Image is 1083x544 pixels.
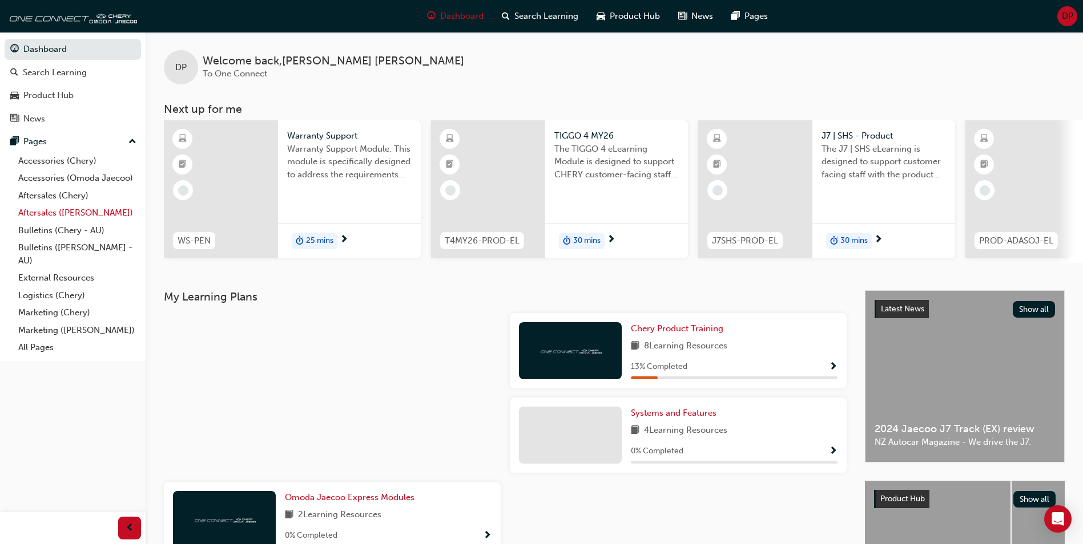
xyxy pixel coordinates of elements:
[287,129,412,143] span: Warranty Support
[979,234,1053,247] span: PROD-ADASOJ-EL
[23,89,74,102] div: Product Hub
[14,304,141,322] a: Marketing (Chery)
[1062,10,1073,23] span: DP
[5,131,141,152] button: Pages
[631,360,687,374] span: 13 % Completed
[554,143,679,181] span: The TIGGO 4 eLearning Module is designed to support CHERY customer-facing staff with the product ...
[427,9,436,23] span: guage-icon
[178,234,211,247] span: WS-PEN
[829,444,838,458] button: Show Progress
[980,185,990,196] span: learningRecordVerb_NONE-icon
[418,5,493,28] a: guage-iconDashboard
[539,345,602,356] img: oneconnect
[14,239,141,269] a: Bulletins ([PERSON_NAME] - AU)
[1057,6,1077,26] button: DP
[14,269,141,287] a: External Resources
[5,85,141,106] a: Product Hub
[822,129,946,143] span: J7 | SHS - Product
[607,235,615,245] span: next-icon
[502,9,510,23] span: search-icon
[14,204,141,222] a: Aftersales ([PERSON_NAME])
[1013,491,1056,508] button: Show all
[698,120,955,258] a: J7SHS-PROD-ELJ7 | SHS - ProductThe J7 | SHS eLearning is designed to support customer facing staf...
[865,290,1065,462] a: Latest NewsShow all2024 Jaecoo J7 Track (EX) reviewNZ Autocar Magazine - We drive the J7.
[644,339,727,354] span: 8 Learning Resources
[631,322,728,335] a: Chery Product Training
[712,234,778,247] span: J7SHS-PROD-EL
[875,300,1055,318] a: Latest NewsShow all
[445,185,456,196] span: learningRecordVerb_NONE-icon
[597,9,605,23] span: car-icon
[306,234,333,247] span: 25 mins
[874,235,883,245] span: next-icon
[875,436,1055,449] span: NZ Autocar Magazine - We drive the J7.
[14,287,141,305] a: Logistics (Chery)
[631,424,639,438] span: book-icon
[287,143,412,181] span: Warranty Support Module. This module is specifically designed to address the requirements and pro...
[1044,505,1072,533] div: Open Intercom Messenger
[691,10,713,23] span: News
[5,62,141,83] a: Search Learning
[14,339,141,356] a: All Pages
[731,9,740,23] span: pages-icon
[440,10,484,23] span: Dashboard
[193,514,256,525] img: oneconnect
[874,490,1056,508] a: Product HubShow all
[179,157,187,172] span: booktick-icon
[164,120,421,258] a: WS-PENWarranty SupportWarranty Support Module. This module is specifically designed to address th...
[712,185,723,196] span: learningRecordVerb_NONE-icon
[631,323,723,334] span: Chery Product Training
[285,491,419,504] a: Omoda Jaecoo Express Modules
[573,234,601,247] span: 30 mins
[980,132,988,147] span: learningResourceType_ELEARNING-icon
[14,187,141,205] a: Aftersales (Chery)
[298,508,381,522] span: 2 Learning Resources
[1013,301,1056,318] button: Show all
[340,235,348,245] span: next-icon
[128,135,136,149] span: up-icon
[10,44,19,55] span: guage-icon
[830,234,838,249] span: duration-icon
[483,531,492,541] span: Show Progress
[822,143,946,181] span: The J7 | SHS eLearning is designed to support customer facing staff with the product and sales in...
[880,494,925,504] span: Product Hub
[203,55,464,68] span: Welcome back , [PERSON_NAME] [PERSON_NAME]
[446,132,454,147] span: learningResourceType_ELEARNING-icon
[285,508,293,522] span: book-icon
[829,362,838,372] span: Show Progress
[14,322,141,339] a: Marketing ([PERSON_NAME])
[631,445,683,458] span: 0 % Completed
[875,423,1055,436] span: 2024 Jaecoo J7 Track (EX) review
[14,169,141,187] a: Accessories (Omoda Jaecoo)
[829,360,838,374] button: Show Progress
[881,304,924,314] span: Latest News
[631,339,639,354] span: book-icon
[10,137,19,147] span: pages-icon
[146,103,1083,116] h3: Next up for me
[829,446,838,457] span: Show Progress
[14,222,141,239] a: Bulletins (Chery - AU)
[5,108,141,129] a: News
[610,10,660,23] span: Product Hub
[178,185,188,196] span: learningRecordVerb_NONE-icon
[126,521,134,535] span: prev-icon
[678,9,687,23] span: news-icon
[164,290,847,303] h3: My Learning Plans
[14,152,141,170] a: Accessories (Chery)
[23,66,87,79] div: Search Learning
[10,114,19,124] span: news-icon
[203,68,267,79] span: To One Connect
[554,129,679,143] span: TIGGO 4 MY26
[296,234,304,249] span: duration-icon
[644,424,727,438] span: 4 Learning Resources
[722,5,777,28] a: pages-iconPages
[713,132,721,147] span: learningResourceType_ELEARNING-icon
[5,39,141,60] a: Dashboard
[631,407,721,420] a: Systems and Features
[514,10,578,23] span: Search Learning
[6,5,137,27] img: oneconnect
[179,132,187,147] span: learningResourceType_ELEARNING-icon
[744,10,768,23] span: Pages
